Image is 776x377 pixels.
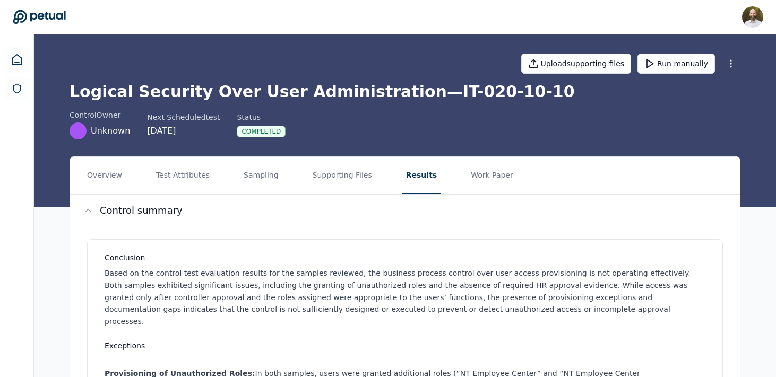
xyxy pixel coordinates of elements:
[742,6,763,28] img: David Coulombe
[237,126,286,137] div: Completed
[13,10,66,24] a: Go to Dashboard
[105,267,710,328] p: Based on the control test evaluation results for the samples reviewed, the business process contr...
[237,112,286,122] div: Status
[152,157,214,194] button: Test Attributes
[83,157,126,194] button: Overview
[4,47,30,73] a: Dashboard
[402,157,441,194] button: Results
[70,82,740,101] h1: Logical Security Over User Administration — IT-020-10-10
[70,157,740,194] nav: Tabs
[239,157,283,194] button: Sampling
[70,110,130,120] div: control Owner
[308,157,376,194] button: Supporting Files
[721,54,740,73] button: More Options
[147,112,220,122] div: Next Scheduled test
[91,125,130,137] span: Unknown
[70,195,740,226] button: Control summary
[5,77,29,100] a: SOC
[147,125,220,137] div: [DATE]
[637,54,715,74] button: Run manually
[467,157,518,194] button: Work Paper
[105,340,710,351] h3: Exceptions
[105,252,710,263] h3: Conclusion
[100,203,183,218] h2: Control summary
[521,54,632,74] button: Uploadsupporting files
